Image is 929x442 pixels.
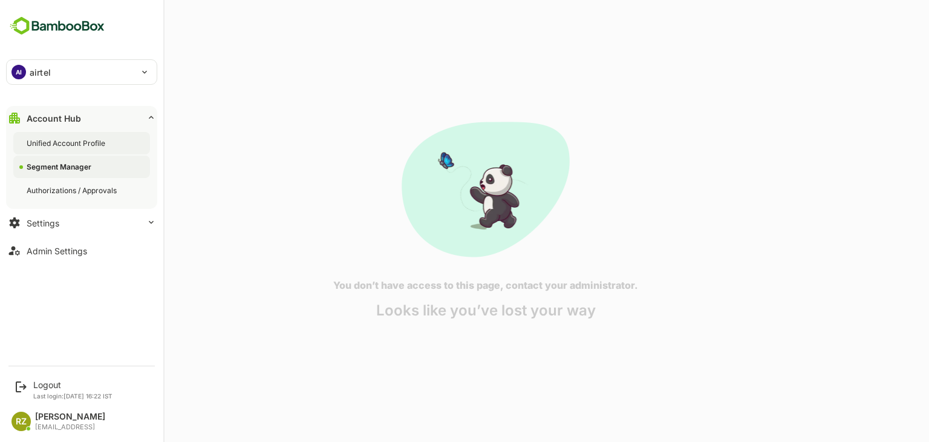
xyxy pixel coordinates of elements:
div: Account Hub [27,113,81,124]
div: Admin Settings [27,246,87,256]
div: Segment Manager [27,162,94,172]
div: [EMAIL_ADDRESS] [35,423,105,431]
p: airtel [30,66,51,79]
div: Logout [33,380,112,390]
button: Settings [6,211,157,235]
div: Settings [27,218,59,228]
button: Account Hub [6,106,157,130]
div: RZ [11,412,31,431]
button: Admin Settings [6,239,157,263]
div: Authorizations / Approvals [27,185,119,196]
h6: You don’t have access to this page, contact your administrator. [291,274,596,296]
h5: Looks like you’ve lost your way [322,301,564,320]
div: AIairtel [7,60,157,84]
img: No-Access [359,122,528,257]
div: Unified Account Profile [27,138,108,148]
div: AI [11,65,26,79]
p: Last login: [DATE] 16:22 IST [33,392,112,400]
img: BambooboxFullLogoMark.5f36c76dfaba33ec1ec1367b70bb1252.svg [6,15,108,38]
div: [PERSON_NAME] [35,412,105,422]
